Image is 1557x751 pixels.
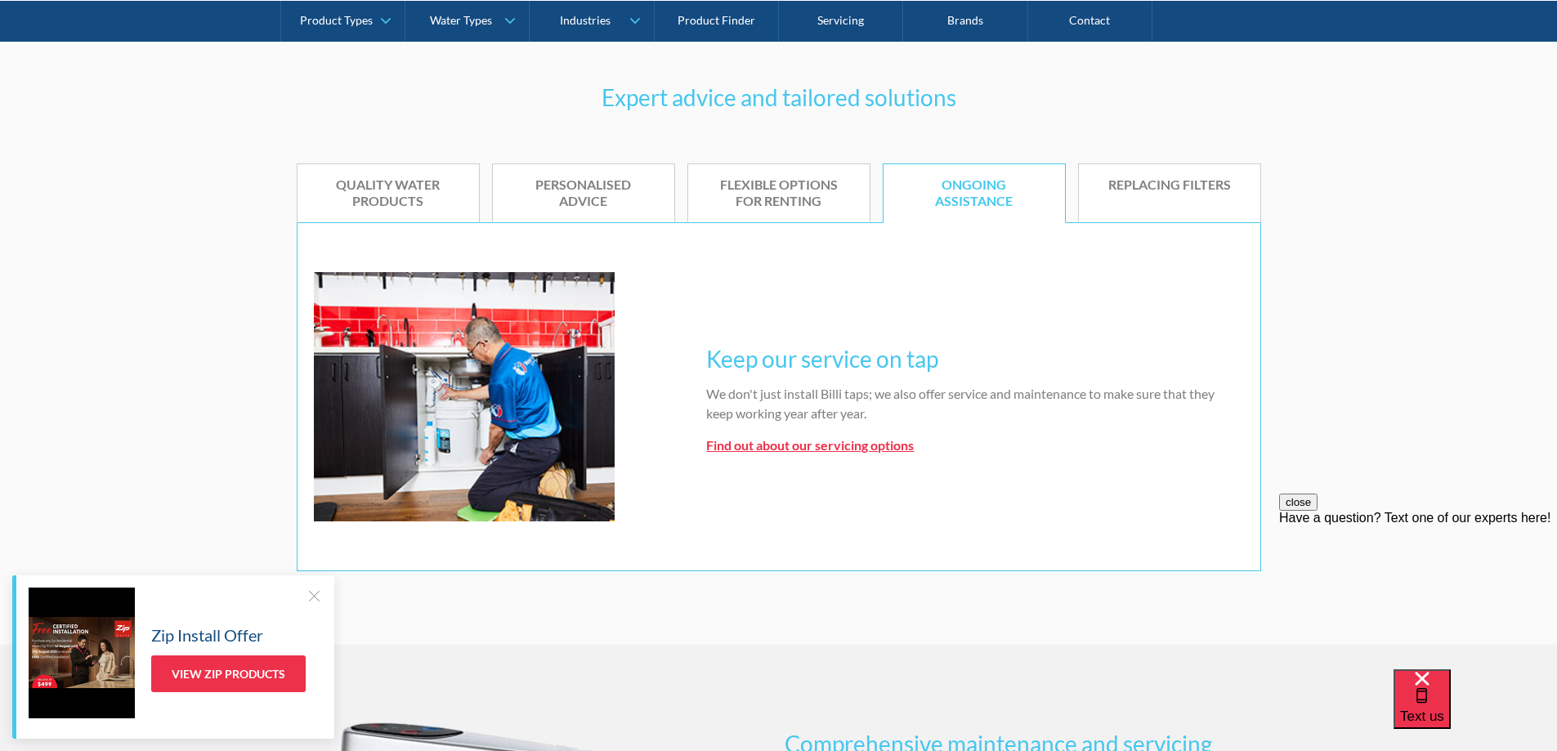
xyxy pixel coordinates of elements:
[314,272,615,521] img: Ongoing assistance
[560,13,611,27] div: Industries
[1394,669,1557,751] iframe: podium webchat widget bubble
[517,177,650,211] div: Personalised advice
[151,623,263,647] h5: Zip Install Offer
[706,384,1243,423] p: We don't just install Billi taps; we also offer service and maintenance to make sure that they ke...
[322,177,454,211] div: Quality water products
[706,437,914,453] a: Find out about our servicing options
[1103,177,1236,194] div: Replacing Filters
[1279,494,1557,690] iframe: podium webchat widget prompt
[300,13,373,27] div: Product Types
[908,177,1040,211] div: Ongoing assistance
[151,655,306,692] a: View Zip Products
[713,177,845,211] div: Flexible options for renting
[706,342,1243,376] h3: Keep our service on tap
[29,588,135,718] img: Zip Install Offer
[430,13,492,27] div: Water Types
[297,80,1261,114] h3: Expert advice and tailored solutions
